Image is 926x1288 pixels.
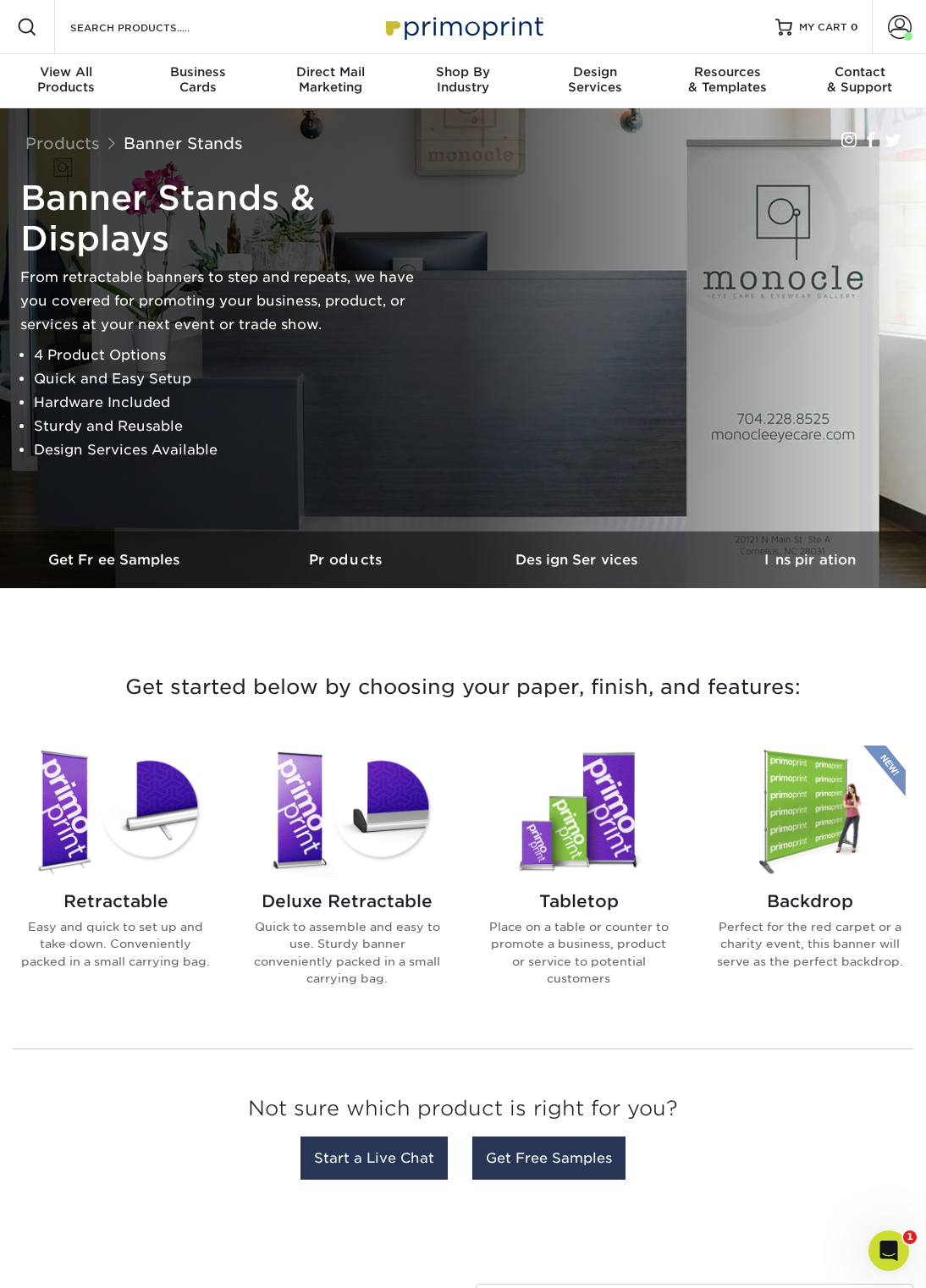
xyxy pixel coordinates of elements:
[20,266,444,337] p: From retractable banners to step and repeats, we have you covered for promoting your business, pr...
[20,746,212,878] img: Retractable Banner Stands
[378,8,548,45] img: Primoprint
[13,649,913,725] h3: Get started below by choosing your paper, finish, and features:
[863,746,906,796] img: New Product
[252,746,444,878] img: Deluxe Retractable Banner Stands
[715,918,907,970] p: Perfect for the red carpet or a charity event, this banner will serve as the perfect backdrop.
[661,64,793,80] span: Resources
[20,746,212,1014] a: Retractable Banner Stands Retractable Easy and quick to set up and take down. Conveniently packed...
[483,746,675,1014] a: Tabletop Banner Stands Tabletop Place on a table or counter to promote a business, product or ser...
[20,891,212,911] h2: Retractable
[397,64,529,95] div: Industry
[300,1137,448,1180] a: Start a Live Chat
[794,64,926,95] div: & Support
[232,552,464,568] h3: Products
[463,531,695,588] a: Design Services
[661,64,793,95] div: & Templates
[529,54,661,108] a: DesignServices
[483,918,675,988] p: Place on a table or counter to promote a business, product or service to potential customers
[794,64,926,80] span: Contact
[252,746,444,1014] a: Deluxe Retractable Banner Stands Deluxe Retractable Quick to assemble and easy to use. Sturdy ban...
[20,178,444,259] h1: Banner Stands & Displays
[265,64,397,95] div: Marketing
[124,134,243,152] a: Banner Stands
[132,64,264,80] span: Business
[13,1083,913,1142] h3: Not sure which product is right for you?
[715,891,907,911] h2: Backdrop
[483,746,675,878] img: Tabletop Banner Stands
[661,54,793,108] a: Resources& Templates
[903,1230,917,1244] span: 1
[265,54,397,108] a: Direct MailMarketing
[232,531,464,588] a: Products
[397,54,529,108] a: Shop ByIndustry
[252,918,444,988] p: Quick to assemble and easy to use. Sturdy banner conveniently packed in a small carrying bag.
[34,367,444,391] li: Quick and Easy Setup
[34,415,444,438] li: Sturdy and Reusable
[25,134,100,152] a: Products
[851,21,858,33] span: 0
[265,64,397,80] span: Direct Mail
[799,20,847,35] span: MY CART
[472,1137,626,1180] a: Get Free Samples
[463,552,695,568] h3: Design Services
[132,54,264,108] a: BusinessCards
[132,64,264,95] div: Cards
[483,891,675,911] h2: Tabletop
[69,17,234,37] input: SEARCH PRODUCTS.....
[715,746,907,878] img: Backdrop Banner Stands
[20,918,212,970] p: Easy and quick to set up and take down. Conveniently packed in a small carrying bag.
[34,344,444,367] li: 4 Product Options
[529,64,661,95] div: Services
[868,1230,909,1271] iframe: Intercom live chat
[794,54,926,108] a: Contact& Support
[252,891,444,911] h2: Deluxe Retractable
[529,64,661,80] span: Design
[34,391,444,415] li: Hardware Included
[397,64,529,80] span: Shop By
[34,438,444,462] li: Design Services Available
[715,746,907,1014] a: Backdrop Banner Stands Backdrop Perfect for the red carpet or a charity event, this banner will s...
